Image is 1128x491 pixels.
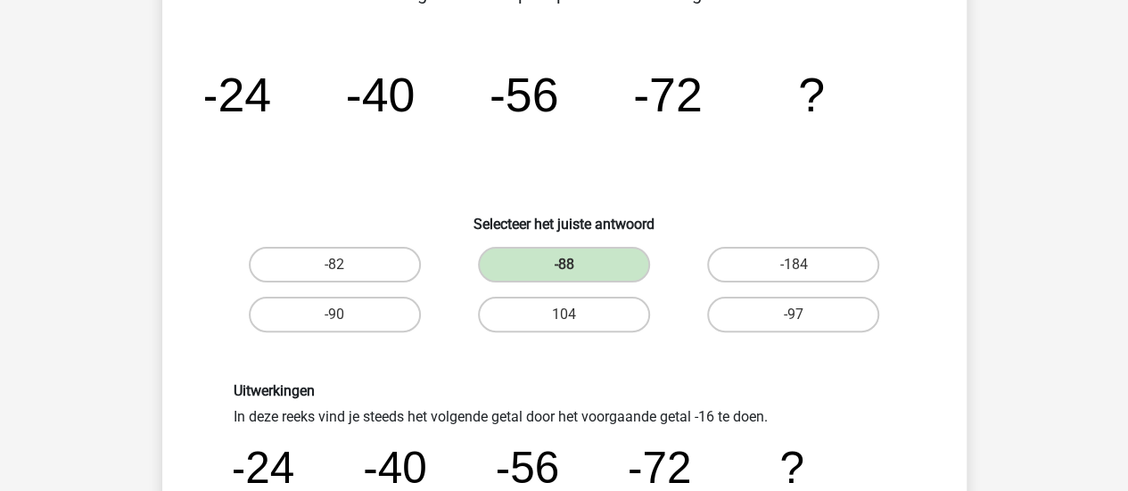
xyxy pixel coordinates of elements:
tspan: -24 [202,68,271,121]
label: -184 [707,247,879,282]
label: -97 [707,297,879,332]
label: 104 [478,297,650,332]
tspan: -40 [345,68,415,121]
label: -82 [249,247,421,282]
tspan: ? [798,68,825,121]
label: -88 [478,247,650,282]
tspan: -56 [489,68,558,121]
h6: Selecteer het juiste antwoord [191,201,938,233]
label: -90 [249,297,421,332]
h6: Uitwerkingen [234,382,895,399]
tspan: -72 [633,68,703,121]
